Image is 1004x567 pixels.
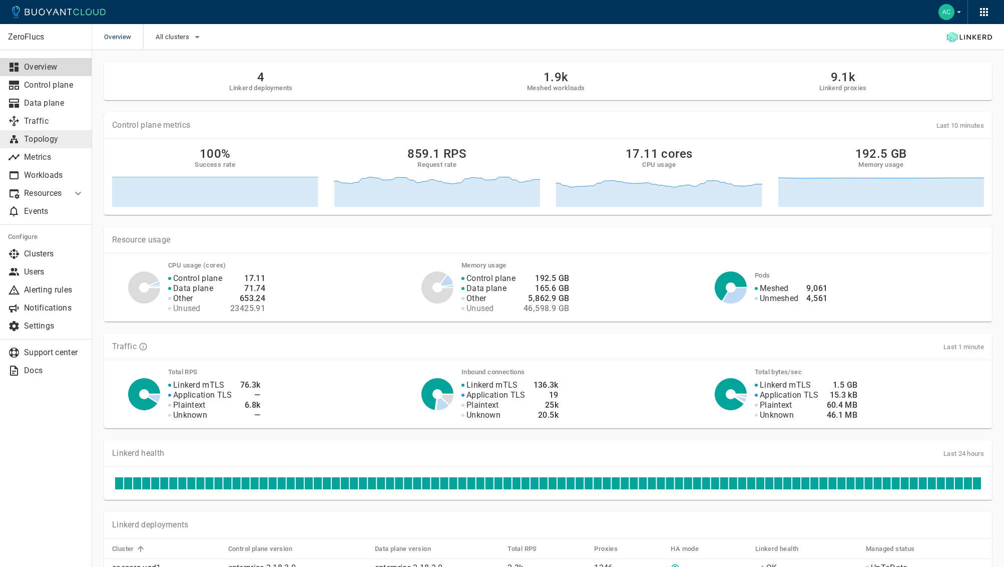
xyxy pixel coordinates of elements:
[466,304,494,314] p: Unused
[334,147,541,207] a: 859.1 RPSRequest rate
[173,390,232,400] p: Application TLS
[806,294,827,304] h4: 4,561
[855,147,907,161] h2: 192.5 GB
[24,348,84,358] p: Support center
[230,273,265,283] h4: 17.11
[228,544,305,553] span: Control plane version
[240,410,261,420] h4: —
[524,294,569,304] h4: 5,862.9 GB
[760,380,811,390] p: Linkerd mTLS
[778,147,984,207] a: 192.5 GBMemory usage
[527,70,585,84] h2: 1.9k
[112,120,190,130] p: Control plane metrics
[112,544,147,553] span: Cluster
[156,30,203,45] button: All clusters
[466,283,507,294] p: Data plane
[858,161,903,169] h5: Memory usage
[938,4,954,20] img: Accounts Payable
[375,545,431,553] h5: Data plane version
[866,545,915,553] h5: Managed status
[112,448,164,458] p: Linkerd health
[24,98,84,108] p: Data plane
[466,380,518,390] p: Linkerd mTLS
[594,545,618,553] h5: Proxies
[827,410,858,420] h4: 46.1 MB
[827,380,858,390] h4: 1.5 GB
[229,70,293,84] h2: 4
[642,161,676,169] h5: CPU usage
[24,80,84,90] p: Control plane
[626,147,692,161] h2: 17.11 cores
[24,267,84,277] p: Users
[112,520,189,530] p: Linkerd deployments
[534,390,559,400] h4: 19
[508,545,537,553] h5: Total RPS
[466,273,516,283] p: Control plane
[230,304,265,314] h4: 23425.91
[173,400,206,410] p: Plaintext
[240,390,261,400] h4: —
[760,390,819,400] p: Application TLS
[760,294,798,304] p: Unmeshed
[534,410,559,420] h4: 20.5k
[240,400,261,410] h4: 6.8k
[8,32,84,42] p: ZeroFlucs
[24,134,84,144] p: Topology
[943,343,984,351] span: Last 1 minute
[24,321,84,331] p: Settings
[534,400,559,410] h4: 25k
[112,342,137,352] p: Traffic
[240,380,261,390] h4: 76.3k
[594,544,631,553] span: Proxies
[508,544,550,553] span: Total RPS
[556,147,762,207] a: 17.11 coresCPU usage
[229,84,293,92] h5: Linkerd deployments
[417,161,456,169] h5: Request rate
[24,188,64,198] p: Resources
[173,283,213,294] p: Data plane
[195,161,235,169] h5: Success rate
[866,544,928,553] span: Managed status
[936,122,984,129] span: Last 10 minutes
[524,273,569,283] h4: 192.5 GB
[24,285,84,295] p: Alerting rules
[534,380,559,390] h4: 136.3k
[200,147,231,161] h2: 100%
[230,283,265,294] h4: 71.74
[375,544,444,553] span: Data plane version
[173,304,201,314] p: Unused
[671,545,699,553] h5: HA mode
[112,545,134,553] h5: Cluster
[230,294,265,304] h4: 653.24
[943,450,984,457] span: Last 24 hours
[104,24,143,50] span: Overview
[24,206,84,216] p: Events
[173,294,193,304] p: Other
[819,84,867,92] h5: Linkerd proxies
[407,147,466,161] h2: 859.1 RPS
[173,380,225,390] p: Linkerd mTLS
[806,283,827,294] h4: 9,061
[8,233,84,241] h5: Configure
[24,249,84,259] p: Clusters
[827,400,858,410] h4: 60.4 MB
[827,390,858,400] h4: 15.3 kB
[524,283,569,294] h4: 165.6 GB
[24,152,84,162] p: Metrics
[524,304,569,314] h4: 46,598.9 GB
[466,410,500,420] p: Unknown
[760,400,792,410] p: Plaintext
[819,70,867,84] h2: 9.1k
[527,84,585,92] h5: Meshed workloads
[112,235,984,245] p: Resource usage
[671,544,712,553] span: HA mode
[24,116,84,126] p: Traffic
[466,294,486,304] p: Other
[24,366,84,376] p: Docs
[466,400,499,410] p: Plaintext
[139,342,148,351] svg: TLS data is compiled from traffic seen by Linkerd proxies. RPS and TCP bytes reflect both inbound...
[755,545,799,553] h5: Linkerd health
[760,283,789,294] p: Meshed
[173,410,207,420] p: Unknown
[24,170,84,180] p: Workloads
